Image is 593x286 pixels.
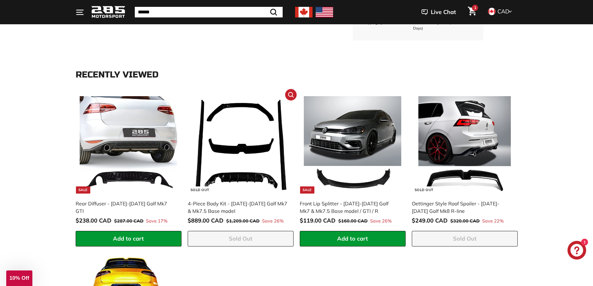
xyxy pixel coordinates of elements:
button: Sold Out [412,231,518,246]
button: Add to cart [76,231,181,246]
div: Sold Out [188,186,212,194]
a: Sold Out 4-Piece Body Kit - [DATE]-[DATE] Golf Mk7 & Mk7.5 Base model Save 26% [188,92,294,231]
span: $238.00 CAD [76,217,111,224]
div: Sale [300,186,314,194]
span: 1 [474,5,476,10]
span: Save 26% [262,218,284,225]
span: $119.00 CAD [300,217,336,224]
span: 10% Off [9,275,29,281]
div: Oettinger Style Roof Spoiler - [DATE]-[DATE] Golf Mk8 R-line [412,200,511,215]
span: $889.00 CAD [188,217,224,224]
img: Logo_285_Motorsport_areodynamics_components [91,5,125,20]
span: Sold Out [453,235,477,242]
button: Add to cart [300,231,406,246]
a: Sold Out Oettinger Style Roof Spoiler - [DATE]-[DATE] Golf Mk8 R-line Save 22% [412,92,518,231]
button: Live Chat [413,4,464,20]
span: Save 17% [146,218,167,225]
div: Front Lip Splitter - [DATE]-[DATE] Golf Mk7 & Mk7.5 Base model / GTI / R [300,200,399,215]
input: Search [135,7,283,17]
div: Recently viewed [76,70,518,80]
div: Sold Out [412,186,436,194]
span: $249.00 CAD [412,217,448,224]
span: $160.00 CAD [338,218,368,224]
a: Cart [464,2,480,23]
span: Sold Out [229,235,252,242]
span: Live Chat [431,8,456,16]
inbox-online-store-chat: Shopify online store chat [566,241,588,261]
span: CAD [497,8,509,15]
span: Add to cart [337,235,368,242]
span: $1,209.00 CAD [226,218,260,224]
div: 10% Off [6,270,32,286]
button: Sold Out [188,231,294,246]
div: Rear Diffuser - [DATE]-[DATE] Golf Mk7 GTI [76,200,175,215]
span: Save 26% [370,218,392,225]
span: $320.00 CAD [450,218,480,224]
a: Sale Rear Diffuser - [DATE]-[DATE] Golf Mk7 GTI Save 17% [76,92,181,231]
div: Sale [76,186,90,194]
span: Add to cart [113,235,144,242]
a: Sale Front Lip Splitter - [DATE]-[DATE] Golf Mk7 & Mk7.5 Base model / GTI / R Save 26% [300,92,406,231]
small: Shipping by UPS Oversized Tracked, No Duty Fees (2-5 Business Days) [362,20,474,31]
span: Save 22% [482,218,504,225]
div: 4-Piece Body Kit - [DATE]-[DATE] Golf Mk7 & Mk7.5 Base model [188,200,287,215]
span: $287.00 CAD [114,218,144,224]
